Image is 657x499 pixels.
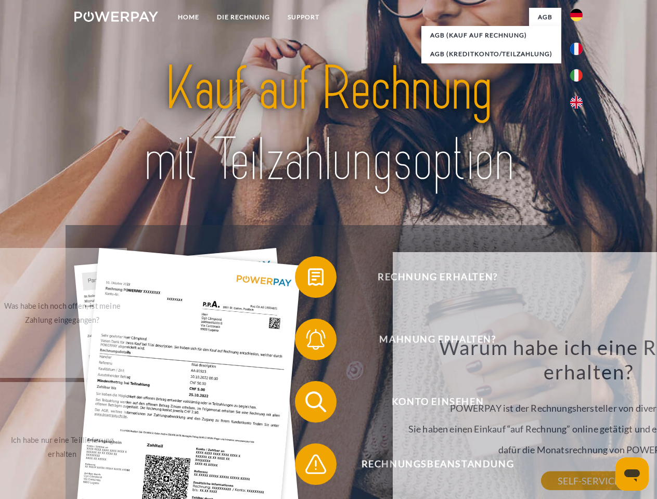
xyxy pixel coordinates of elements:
[570,69,583,82] img: it
[99,50,558,199] img: title-powerpay_de.svg
[303,451,329,477] img: qb_warning.svg
[208,8,279,27] a: DIE RECHNUNG
[529,8,561,27] a: agb
[421,26,561,45] a: AGB (Kauf auf Rechnung)
[295,443,565,485] button: Rechnungsbeanstandung
[570,43,583,55] img: fr
[303,389,329,415] img: qb_search.svg
[169,8,208,27] a: Home
[4,433,121,461] div: Ich habe nur eine Teillieferung erhalten
[570,9,583,21] img: de
[295,381,565,423] button: Konto einsehen
[421,45,561,63] a: AGB (Kreditkonto/Teilzahlung)
[615,457,649,491] iframe: Schaltfläche zum Öffnen des Messaging-Fensters
[279,8,328,27] a: SUPPORT
[570,96,583,109] img: en
[74,11,158,22] img: logo-powerpay-white.svg
[541,471,636,490] a: SELF-SERVICE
